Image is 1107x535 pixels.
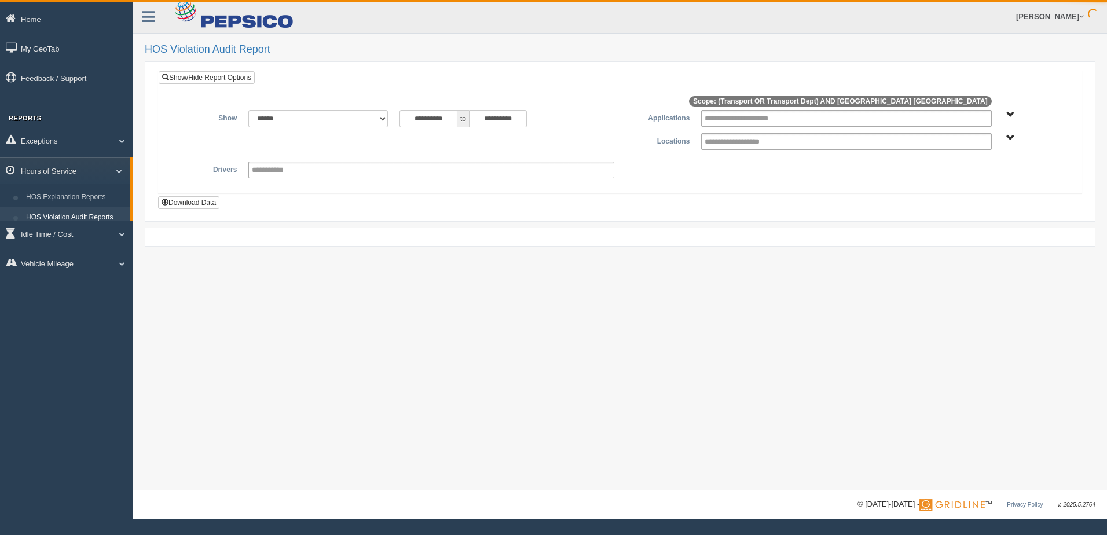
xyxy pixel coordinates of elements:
[689,96,992,107] span: Scope: (Transport OR Transport Dept) AND [GEOGRAPHIC_DATA] [GEOGRAPHIC_DATA]
[145,44,1095,56] h2: HOS Violation Audit Report
[857,499,1095,511] div: © [DATE]-[DATE] - ™
[620,133,695,147] label: Locations
[457,110,469,127] span: to
[21,207,130,228] a: HOS Violation Audit Reports
[167,162,243,175] label: Drivers
[919,499,985,511] img: Gridline
[159,71,255,84] a: Show/Hide Report Options
[158,196,219,209] button: Download Data
[1058,501,1095,508] span: v. 2025.5.2764
[620,110,695,124] label: Applications
[167,110,243,124] label: Show
[21,187,130,208] a: HOS Explanation Reports
[1007,501,1043,508] a: Privacy Policy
